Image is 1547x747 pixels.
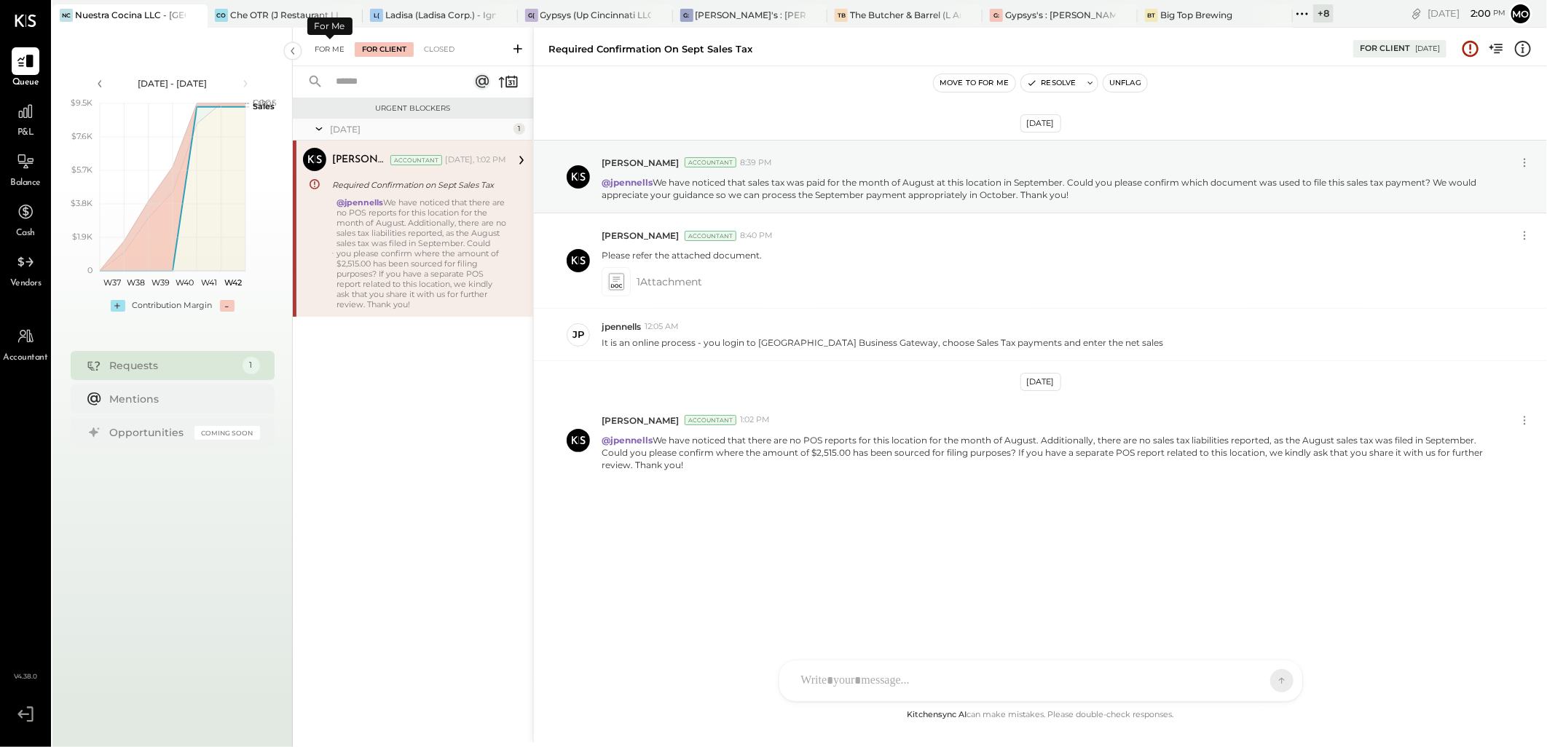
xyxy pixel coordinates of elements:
[1103,74,1147,92] button: Unflag
[253,101,275,111] text: Sales
[127,277,145,288] text: W38
[637,267,702,296] span: 1 Attachment
[1,198,50,240] a: Cash
[71,98,92,108] text: $9.5K
[71,131,92,141] text: $7.6K
[602,320,641,333] span: jpennells
[1313,4,1334,23] div: + 8
[645,321,679,333] span: 12:05 AM
[201,277,217,288] text: W41
[740,157,772,169] span: 8:39 PM
[1145,9,1158,22] div: BT
[1360,43,1410,55] div: For Client
[220,300,235,312] div: -
[540,9,651,21] div: Gypsys (Up Cincinnati LLC) - Ignite
[336,197,506,309] div: We have noticed that there are no POS reports for this location for the month of August. Addition...
[385,9,496,21] div: Ladisa (Ladisa Corp.) - Ignite
[602,434,1489,471] p: We have noticed that there are no POS reports for this location for the month of August. Addition...
[60,9,73,22] div: NC
[307,42,352,57] div: For Me
[111,300,125,312] div: +
[445,154,506,166] div: [DATE], 1:02 PM
[740,414,770,426] span: 1:02 PM
[602,435,653,446] strong: @jpennells
[1415,44,1440,54] div: [DATE]
[990,9,1003,22] div: G:
[253,98,275,108] text: Labor
[332,178,502,192] div: Required Confirmation on Sept Sales Tax
[194,426,260,440] div: Coming Soon
[1020,114,1061,133] div: [DATE]
[224,277,242,288] text: W42
[602,176,1489,201] p: We have noticed that sales tax was paid for the month of August at this location in September. Co...
[685,157,736,167] div: Accountant
[12,76,39,90] span: Queue
[151,277,169,288] text: W39
[176,277,194,288] text: W40
[696,9,806,21] div: [PERSON_NAME]'s : [PERSON_NAME]'s
[602,229,679,242] span: [PERSON_NAME]
[1409,6,1424,21] div: copy link
[1,148,50,190] a: Balance
[685,415,736,425] div: Accountant
[602,336,1163,349] p: It is an online process - you login to [GEOGRAPHIC_DATA] Business Gateway, choose Sales Tax payme...
[1020,373,1061,391] div: [DATE]
[110,358,235,373] div: Requests
[1509,2,1532,25] button: Mo
[10,277,42,290] span: Vendors
[680,9,693,22] div: G:
[1,323,50,365] a: Accountant
[602,177,653,188] strong: @jpennells
[390,155,442,165] div: Accountant
[685,231,736,241] div: Accountant
[332,153,387,167] div: [PERSON_NAME]
[602,249,762,261] p: Please refer the attached document.
[133,300,213,312] div: Contribution Margin
[300,103,526,114] div: Urgent Blockers
[513,123,525,135] div: 1
[1,248,50,290] a: Vendors
[1160,9,1232,21] div: Big Top Brewing
[16,227,35,240] span: Cash
[417,42,462,57] div: Closed
[71,165,92,175] text: $5.7K
[71,198,92,208] text: $3.8K
[602,157,679,169] span: [PERSON_NAME]
[215,9,228,22] div: CO
[87,265,92,275] text: 0
[355,42,414,57] div: For Client
[370,9,383,22] div: L(
[602,414,679,427] span: [PERSON_NAME]
[525,9,538,22] div: G(
[243,357,260,374] div: 1
[1428,7,1505,20] div: [DATE]
[572,328,584,341] div: jp
[1,47,50,90] a: Queue
[1005,9,1116,21] div: Gypsys's : [PERSON_NAME] on the levee
[1,98,50,140] a: P&L
[835,9,848,22] div: TB
[740,230,773,242] span: 8:40 PM
[850,9,961,21] div: The Butcher & Barrel (L Argento LLC) - [GEOGRAPHIC_DATA]
[110,392,253,406] div: Mentions
[230,9,341,21] div: Che OTR (J Restaurant LLC) - Ignite
[336,197,383,207] strong: @jpennells
[110,425,187,440] div: Opportunities
[330,123,510,135] div: [DATE]
[111,77,235,90] div: [DATE] - [DATE]
[103,277,120,288] text: W37
[934,74,1015,92] button: Move to for me
[1021,74,1082,92] button: Resolve
[307,17,353,35] div: For Me
[10,177,41,190] span: Balance
[17,127,34,140] span: P&L
[548,42,752,56] div: Required Confirmation on Sept Sales Tax
[4,352,48,365] span: Accountant
[72,232,92,242] text: $1.9K
[75,9,186,21] div: Nuestra Cocina LLC - [GEOGRAPHIC_DATA]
